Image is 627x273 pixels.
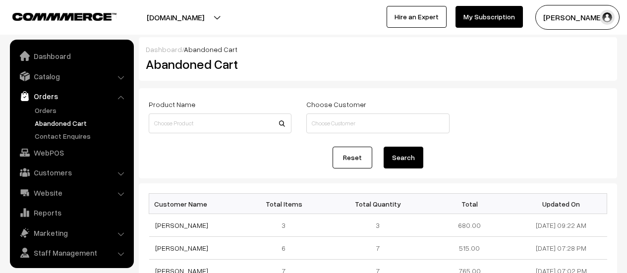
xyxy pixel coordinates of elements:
[306,113,449,133] input: Choose Customer
[12,244,130,262] a: Staff Management
[240,237,332,260] td: 6
[387,6,447,28] a: Hire an Expert
[146,56,290,72] h2: Abandoned Cart
[149,113,291,133] input: Choose Product
[384,147,423,168] button: Search
[515,194,607,214] th: Updated On
[12,224,130,242] a: Marketing
[32,105,130,115] a: Orders
[12,10,99,22] a: COMMMERCE
[332,194,424,214] th: Total Quantity
[12,164,130,181] a: Customers
[146,44,610,55] div: /
[149,99,195,109] label: Product Name
[332,214,424,237] td: 3
[515,237,607,260] td: [DATE] 07:28 PM
[333,147,372,168] a: Reset
[424,237,515,260] td: 515.00
[424,194,515,214] th: Total
[146,45,182,54] a: Dashboard
[12,144,130,162] a: WebPOS
[184,45,237,54] span: Abandoned Cart
[12,13,116,20] img: COMMMERCE
[12,184,130,202] a: Website
[12,204,130,221] a: Reports
[332,237,424,260] td: 7
[12,67,130,85] a: Catalog
[456,6,523,28] a: My Subscription
[600,10,615,25] img: user
[155,221,208,229] a: [PERSON_NAME]
[240,214,332,237] td: 3
[12,87,130,105] a: Orders
[112,5,239,30] button: [DOMAIN_NAME]
[515,214,607,237] td: [DATE] 09:22 AM
[535,5,620,30] button: [PERSON_NAME]
[12,47,130,65] a: Dashboard
[155,244,208,252] a: [PERSON_NAME]
[240,194,332,214] th: Total Items
[306,99,366,109] label: Choose Customer
[424,214,515,237] td: 680.00
[32,118,130,128] a: Abandoned Cart
[32,131,130,141] a: Contact Enquires
[149,194,241,214] th: Customer Name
